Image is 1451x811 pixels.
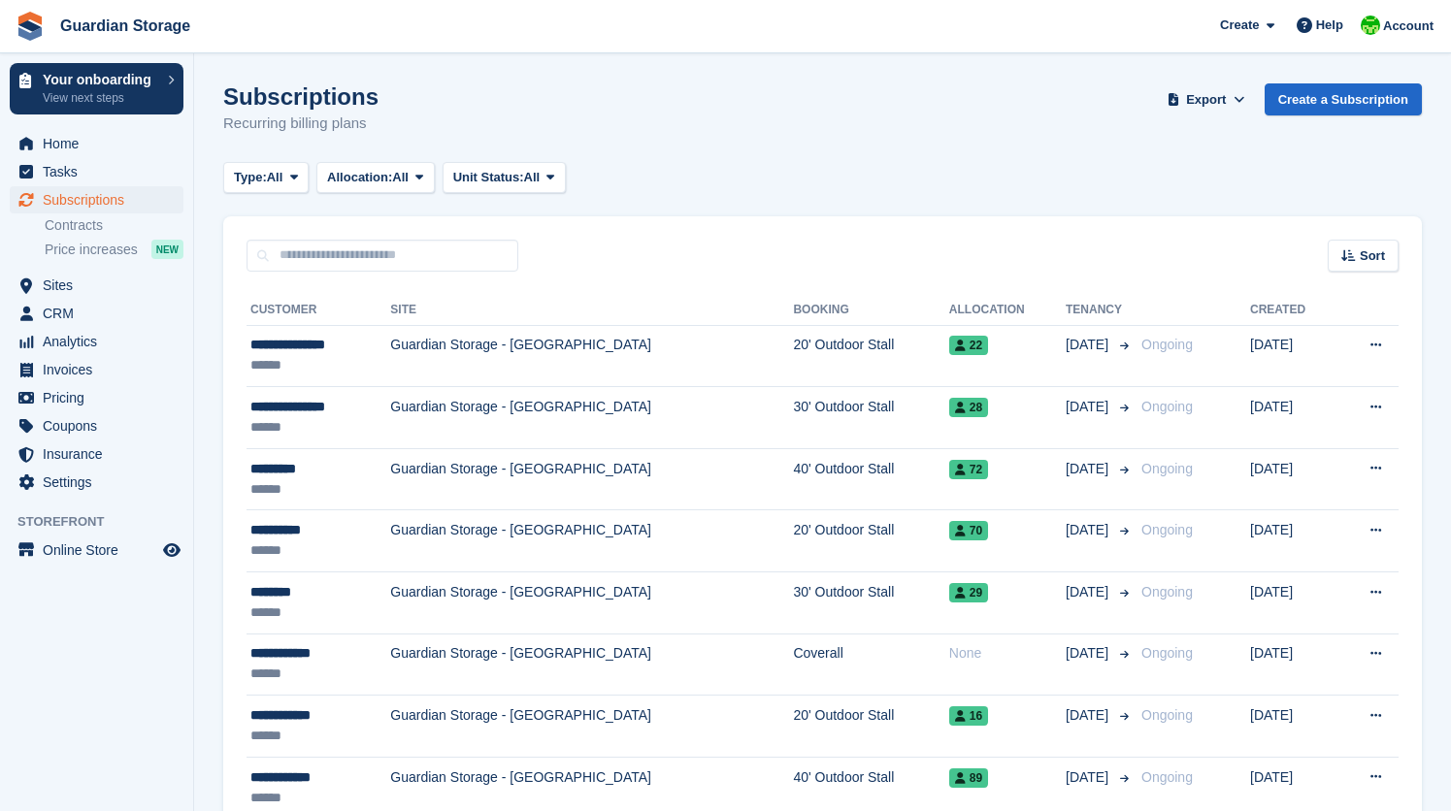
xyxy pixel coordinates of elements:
[390,572,793,634] td: Guardian Storage - [GEOGRAPHIC_DATA]
[453,168,524,187] span: Unit Status:
[1066,459,1112,479] span: [DATE]
[1066,295,1134,326] th: Tenancy
[443,162,566,194] button: Unit Status: All
[43,300,159,327] span: CRM
[10,412,183,439] a: menu
[43,469,159,496] span: Settings
[390,510,793,572] td: Guardian Storage - [GEOGRAPHIC_DATA]
[160,538,183,562] a: Preview store
[1066,520,1112,540] span: [DATE]
[1066,643,1112,664] span: [DATE]
[390,325,793,387] td: Guardian Storage - [GEOGRAPHIC_DATA]
[43,536,159,564] span: Online Store
[793,325,948,387] td: 20' Outdoor Stall
[223,113,379,135] p: Recurring billing plans
[151,240,183,259] div: NEW
[949,295,1066,326] th: Allocation
[10,469,183,496] a: menu
[390,448,793,510] td: Guardian Storage - [GEOGRAPHIC_DATA]
[10,186,183,213] a: menu
[949,583,988,602] span: 29
[52,10,198,42] a: Guardian Storage
[1220,16,1259,35] span: Create
[949,768,988,788] span: 89
[17,512,193,532] span: Storefront
[1164,83,1249,115] button: Export
[1141,461,1193,476] span: Ongoing
[949,706,988,726] span: 16
[793,633,948,696] td: Coverall
[223,83,379,110] h1: Subscriptions
[392,168,409,187] span: All
[234,168,267,187] span: Type:
[45,241,138,259] span: Price increases
[1066,335,1112,355] span: [DATE]
[1250,633,1336,696] td: [DATE]
[10,158,183,185] a: menu
[1066,582,1112,602] span: [DATE]
[10,300,183,327] a: menu
[45,239,183,260] a: Price increases NEW
[1141,399,1193,414] span: Ongoing
[1316,16,1343,35] span: Help
[43,130,159,157] span: Home
[949,398,988,417] span: 28
[1265,83,1422,115] a: Create a Subscription
[10,440,183,468] a: menu
[43,384,159,411] span: Pricing
[1250,387,1336,449] td: [DATE]
[45,216,183,235] a: Contracts
[1250,510,1336,572] td: [DATE]
[10,272,183,299] a: menu
[43,356,159,383] span: Invoices
[43,89,158,107] p: View next steps
[1383,16,1434,36] span: Account
[1250,295,1336,326] th: Created
[1066,397,1112,417] span: [DATE]
[1361,16,1380,35] img: Andrew Kinakin
[10,536,183,564] a: menu
[43,412,159,439] span: Coupons
[1250,572,1336,634] td: [DATE]
[43,186,159,213] span: Subscriptions
[10,130,183,157] a: menu
[16,12,45,41] img: stora-icon-8386f47178a22dfd0bd8f6a31ec36ba5ce8667c1dd55bd0f319d3a0aa187defe.svg
[1141,337,1193,352] span: Ongoing
[223,162,309,194] button: Type: All
[267,168,283,187] span: All
[43,272,159,299] span: Sites
[43,158,159,185] span: Tasks
[10,356,183,383] a: menu
[390,295,793,326] th: Site
[793,295,948,326] th: Booking
[1066,767,1112,788] span: [DATE]
[949,336,988,355] span: 22
[1141,707,1193,723] span: Ongoing
[524,168,541,187] span: All
[1250,448,1336,510] td: [DATE]
[1250,325,1336,387] td: [DATE]
[10,328,183,355] a: menu
[10,384,183,411] a: menu
[1141,584,1193,600] span: Ongoing
[1360,246,1385,266] span: Sort
[43,328,159,355] span: Analytics
[1186,90,1226,110] span: Export
[1141,522,1193,537] span: Ongoing
[793,696,948,758] td: 20' Outdoor Stall
[949,643,1066,664] div: None
[247,295,390,326] th: Customer
[1141,645,1193,661] span: Ongoing
[316,162,435,194] button: Allocation: All
[1141,769,1193,785] span: Ongoing
[390,696,793,758] td: Guardian Storage - [GEOGRAPHIC_DATA]
[793,448,948,510] td: 40' Outdoor Stall
[1250,696,1336,758] td: [DATE]
[793,572,948,634] td: 30' Outdoor Stall
[949,460,988,479] span: 72
[43,440,159,468] span: Insurance
[793,510,948,572] td: 20' Outdoor Stall
[949,521,988,540] span: 70
[390,387,793,449] td: Guardian Storage - [GEOGRAPHIC_DATA]
[43,73,158,86] p: Your onboarding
